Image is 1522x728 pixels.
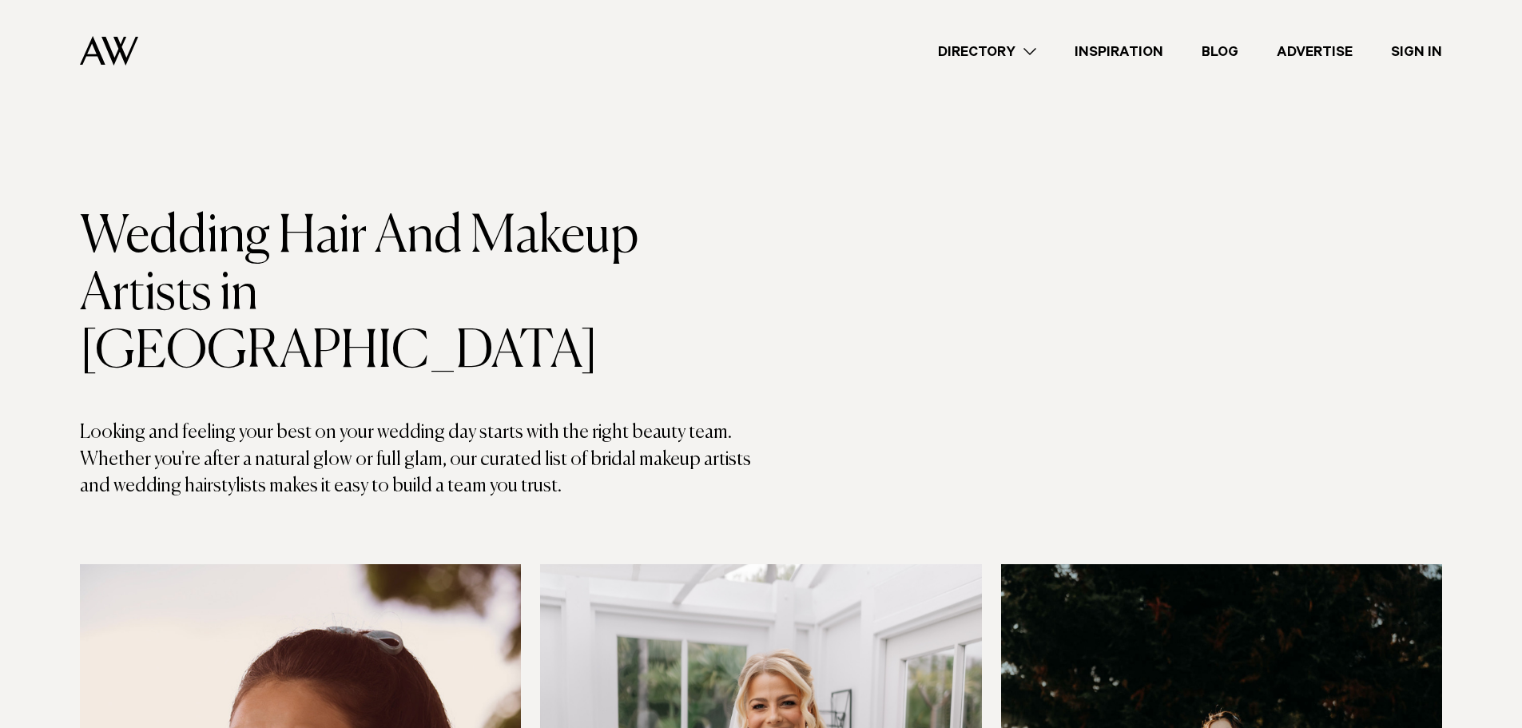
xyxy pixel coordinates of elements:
a: Advertise [1258,41,1372,62]
a: Sign In [1372,41,1461,62]
h1: Wedding Hair And Makeup Artists in [GEOGRAPHIC_DATA] [80,209,761,381]
a: Blog [1182,41,1258,62]
p: Looking and feeling your best on your wedding day starts with the right beauty team. Whether you'... [80,420,761,500]
a: Directory [919,41,1055,62]
img: Auckland Weddings Logo [80,36,138,66]
a: Inspiration [1055,41,1182,62]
